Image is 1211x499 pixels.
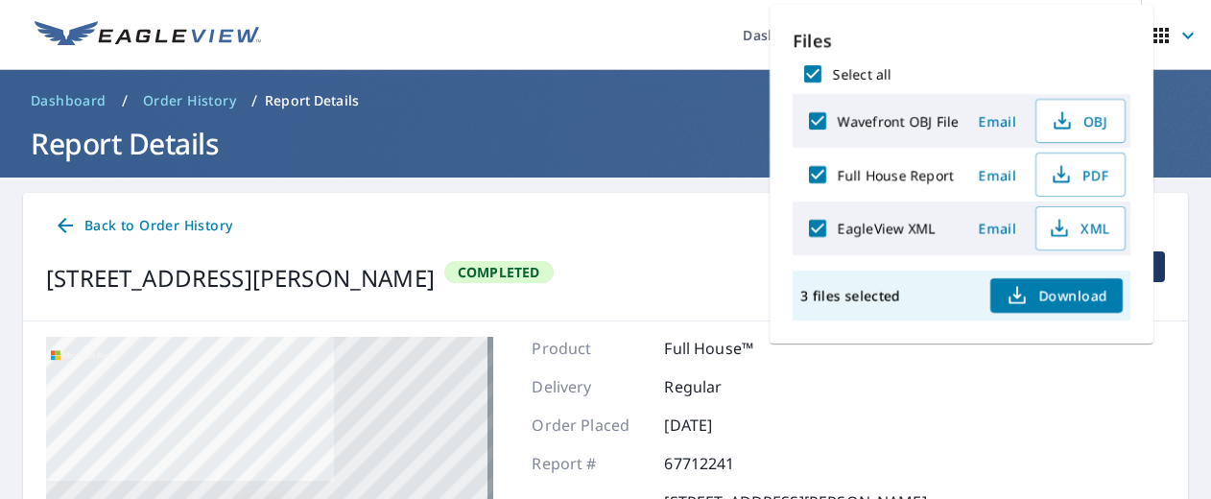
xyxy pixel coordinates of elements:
h1: Report Details [23,124,1188,163]
a: Order History [135,85,244,116]
span: PDF [1048,163,1109,186]
li: / [251,89,257,112]
span: Order History [143,91,236,110]
p: 67712241 [664,452,779,475]
label: Select all [833,65,891,83]
button: Email [966,107,1028,136]
p: Delivery [532,375,647,398]
span: OBJ [1048,109,1109,132]
a: Dashboard [23,85,114,116]
p: Product [532,337,647,360]
li: / [122,89,128,112]
button: Email [966,160,1028,190]
span: XML [1048,217,1109,240]
img: EV Logo [35,21,261,50]
p: Report Details [265,91,359,110]
button: OBJ [1035,99,1126,143]
p: Order Placed [532,414,647,437]
span: Back to Order History [54,214,232,238]
span: Dashboard [31,91,107,110]
span: Email [974,220,1020,238]
span: Completed [446,263,552,281]
p: [DATE] [664,414,779,437]
button: XML [1035,206,1126,250]
button: Email [966,214,1028,244]
label: EagleView XML [838,220,936,238]
span: Email [974,112,1020,131]
span: Email [974,166,1020,184]
button: PDF [1035,153,1126,197]
p: 3 files selected [800,287,900,305]
button: Download [990,278,1123,313]
p: Full House™ [664,337,779,360]
nav: breadcrumb [23,85,1188,116]
label: Full House Report [838,166,954,184]
div: [STREET_ADDRESS][PERSON_NAME] [46,261,435,296]
p: Regular [664,375,779,398]
label: Wavefront OBJ File [838,112,959,131]
p: Files [793,28,1130,54]
p: Report # [532,452,647,475]
a: Back to Order History [46,208,240,244]
span: Download [1006,284,1107,307]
